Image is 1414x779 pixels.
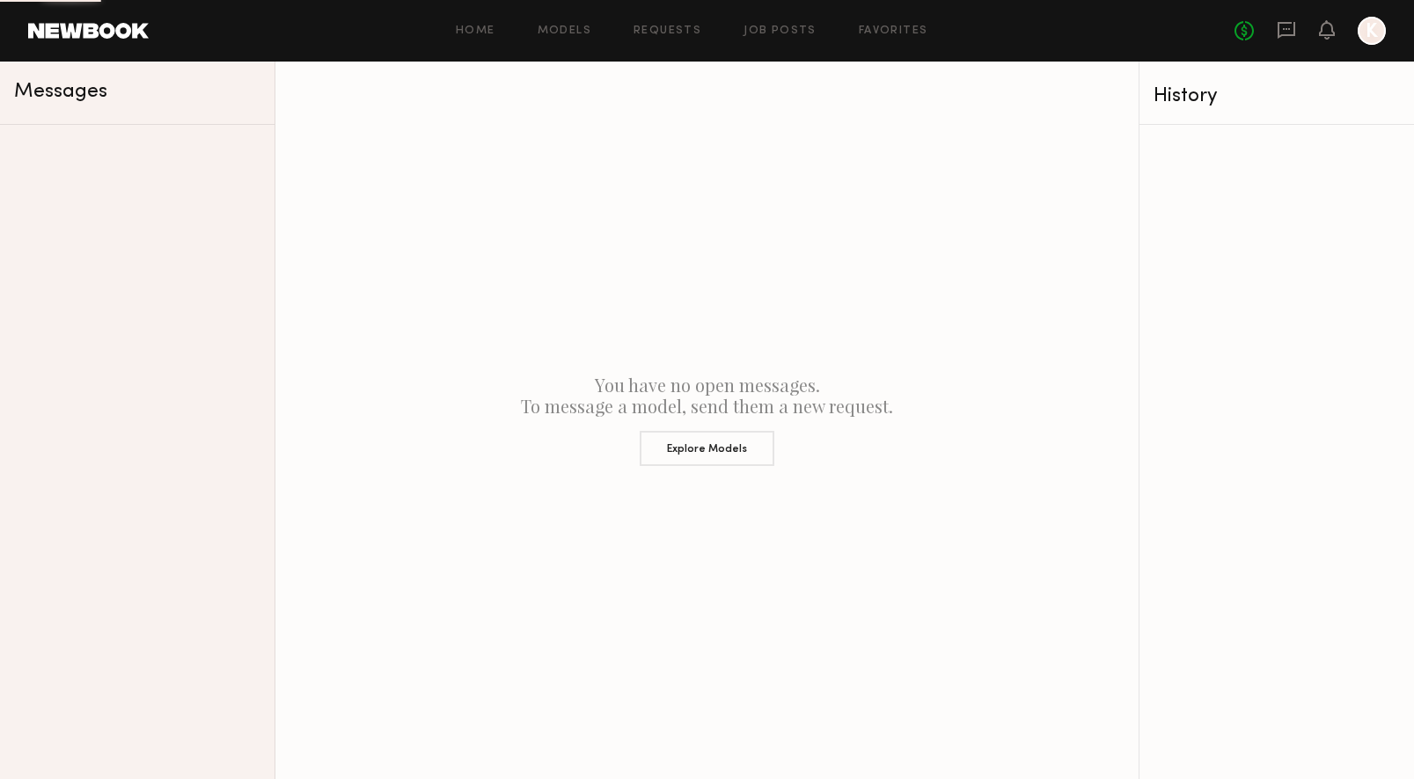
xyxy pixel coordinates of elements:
[14,82,107,102] span: Messages
[859,25,928,37] a: Favorites
[634,25,701,37] a: Requests
[275,62,1139,779] div: You have no open messages. To message a model, send them a new request.
[640,431,774,466] button: Explore Models
[289,417,1125,466] a: Explore Models
[1154,86,1400,106] div: History
[744,25,817,37] a: Job Posts
[538,25,591,37] a: Models
[456,25,495,37] a: Home
[1358,17,1386,45] a: K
